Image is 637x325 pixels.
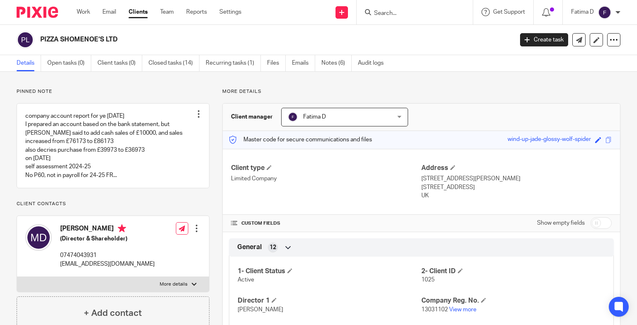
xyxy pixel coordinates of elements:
[60,251,155,260] p: 07474043931
[231,220,421,227] h4: CUSTOM FIELDS
[421,267,605,276] h4: 2- Client ID
[238,307,283,313] span: [PERSON_NAME]
[238,296,421,305] h4: Director 1
[17,7,58,18] img: Pixie
[421,175,612,183] p: [STREET_ADDRESS][PERSON_NAME]
[40,35,414,44] h2: PIZZA SHOMENOE‘S LTD
[229,136,372,144] p: Master code for secure communications and files
[508,135,591,145] div: wind-up-jade-glossy-wolf-spider
[160,281,187,288] p: More details
[219,8,241,16] a: Settings
[129,8,148,16] a: Clients
[231,175,421,183] p: Limited Company
[493,9,525,15] span: Get Support
[60,260,155,268] p: [EMAIL_ADDRESS][DOMAIN_NAME]
[537,219,585,227] label: Show empty fields
[47,55,91,71] a: Open tasks (0)
[421,307,448,313] span: 13031102
[270,243,276,252] span: 12
[238,267,421,276] h4: 1- Client Status
[358,55,390,71] a: Audit logs
[25,224,52,251] img: svg%3E
[373,10,448,17] input: Search
[421,183,612,192] p: [STREET_ADDRESS]
[84,307,142,320] h4: + Add contact
[17,31,34,49] img: svg%3E
[60,235,155,243] h5: (Director & Shareholder)
[160,8,174,16] a: Team
[288,112,298,122] img: svg%3E
[231,164,421,172] h4: Client type
[421,277,435,283] span: 1025
[449,307,477,313] a: View more
[148,55,199,71] a: Closed tasks (14)
[77,8,90,16] a: Work
[17,201,209,207] p: Client contacts
[598,6,611,19] img: svg%3E
[186,8,207,16] a: Reports
[520,33,568,46] a: Create task
[292,55,315,71] a: Emails
[17,55,41,71] a: Details
[118,224,126,233] i: Primary
[206,55,261,71] a: Recurring tasks (1)
[303,114,326,120] span: Fatima D
[421,164,612,172] h4: Address
[97,55,142,71] a: Client tasks (0)
[17,88,209,95] p: Pinned note
[231,113,273,121] h3: Client manager
[267,55,286,71] a: Files
[421,296,605,305] h4: Company Reg. No.
[60,224,155,235] h4: [PERSON_NAME]
[102,8,116,16] a: Email
[571,8,594,16] p: Fatima D
[222,88,620,95] p: More details
[421,192,612,200] p: UK
[237,243,262,252] span: General
[238,277,254,283] span: Active
[321,55,352,71] a: Notes (6)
